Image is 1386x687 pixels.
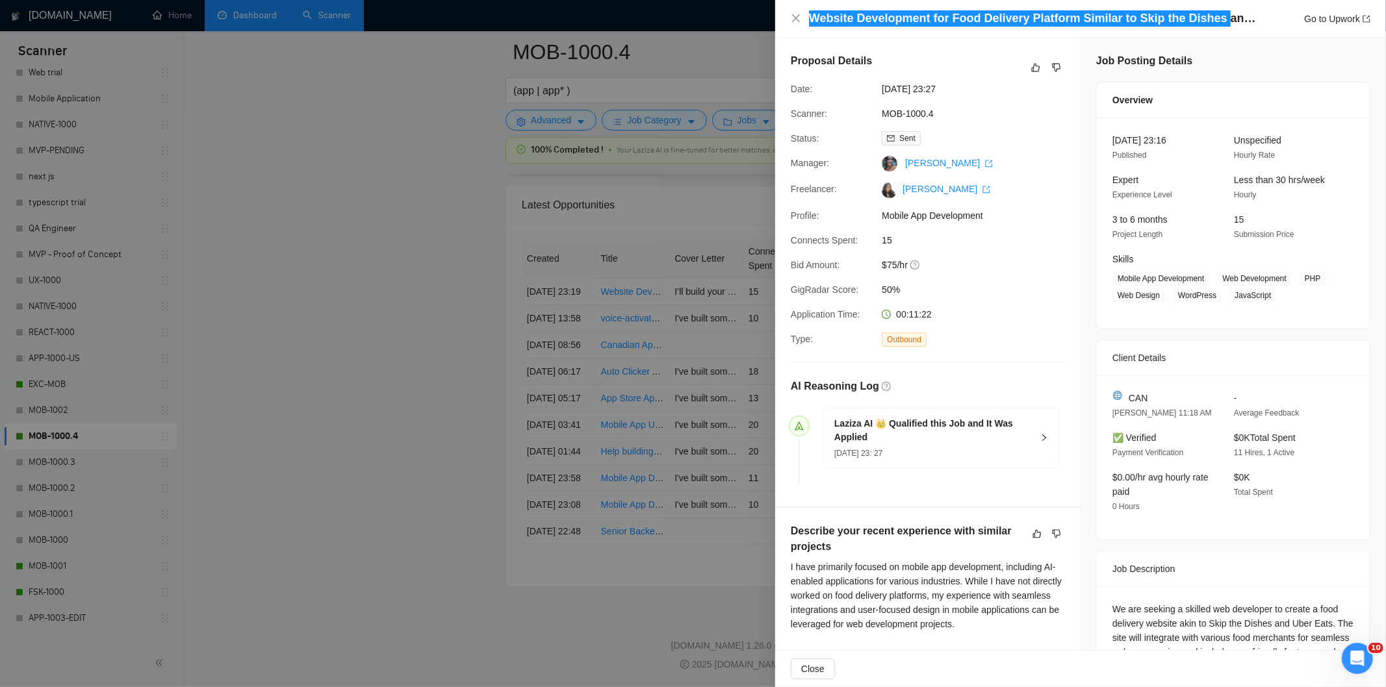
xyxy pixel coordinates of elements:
span: right [1040,434,1048,442]
span: Mobile App Development [882,208,1077,223]
span: 00:11:22 [896,309,932,319]
span: $0K [1234,472,1250,482]
span: Skills [1112,254,1134,264]
span: - [1234,393,1237,403]
span: Date: [791,84,812,94]
h4: Website Development for Food Delivery Platform Similar to Skip the Dishes and Uber Eats [809,10,1257,27]
img: 🌐 [1113,391,1122,400]
span: Unspecified [1234,135,1281,145]
h5: Proposal Details [791,53,872,69]
span: JavaScript [1229,288,1276,303]
button: like [1028,60,1044,75]
span: clock-circle [882,310,891,319]
span: Expert [1112,175,1138,185]
div: Client Details [1112,340,1354,375]
img: c1tVSLj7g2lWAUoP0SlF5Uc3sF-mX_5oUy1bpRwdjeJdaqr6fmgyBSaHQw-pkKnEHN [882,182,897,198]
span: 15 [1234,214,1244,225]
span: 0 Hours [1112,502,1140,511]
span: Profile: [791,210,819,221]
span: dislike [1052,529,1061,539]
span: export [982,186,990,194]
span: Application Time: [791,309,860,319]
span: send [795,421,804,431]
span: Sent [899,134,916,143]
span: Project Length [1112,230,1162,239]
span: Hourly [1234,190,1257,199]
span: [DATE] 23:16 [1112,135,1166,145]
span: Close [801,662,825,676]
h5: Job Posting Details [1096,53,1192,69]
span: Mobile App Development [1112,271,1209,286]
span: Total Spent [1234,488,1273,497]
span: Experience Level [1112,190,1172,199]
h5: AI Reasoning Log [791,379,879,394]
span: like [1031,62,1040,73]
span: export [1363,15,1370,23]
button: dislike [1049,60,1064,75]
a: [PERSON_NAME] export [905,158,993,168]
span: $75/hr [882,258,1077,272]
span: Manager: [791,158,829,168]
button: dislike [1049,526,1064,542]
iframe: Intercom live chat [1342,643,1373,674]
span: mail [887,134,895,142]
span: Bid Amount: [791,260,840,270]
span: Submission Price [1234,230,1294,239]
span: GigRadar Score: [791,284,858,295]
span: Overview [1112,93,1153,107]
span: Web Design [1112,288,1165,303]
div: I have primarily focused on mobile app development, including AI-enabled applications for various... [791,560,1064,631]
h5: Laziza AI 👑 Qualified this Job and It Was Applied [834,417,1033,444]
span: 15 [882,233,1077,247]
span: CAN [1129,391,1148,405]
span: Average Feedback [1234,408,1300,418]
span: [DATE] 23:27 [882,82,1077,96]
a: Go to Upworkexport [1304,14,1370,24]
span: PHP [1300,271,1326,286]
span: Published [1112,151,1147,160]
button: Close [791,658,835,679]
span: Web Development [1217,271,1292,286]
span: like [1033,529,1042,539]
span: Type: [791,334,813,344]
span: ✅ Verified [1112,432,1157,443]
span: [PERSON_NAME] 11:18 AM [1112,408,1212,418]
a: [PERSON_NAME] export [903,184,990,194]
span: [DATE] 23: 27 [834,449,882,458]
span: 3 to 6 months [1112,214,1168,225]
h5: Describe your recent experience with similar projects [791,523,1023,555]
span: $0.00/hr avg hourly rate paid [1112,472,1209,497]
span: question-circle [882,382,891,391]
span: dislike [1052,62,1061,73]
span: MOB-1000.4 [882,106,1077,121]
span: close [791,13,801,23]
span: Outbound [882,332,927,347]
span: Hourly Rate [1234,151,1275,160]
span: Freelancer: [791,184,837,194]
span: WordPress [1173,288,1222,303]
span: 50% [882,282,1077,297]
span: $0K Total Spent [1234,432,1296,443]
span: 10 [1368,643,1383,653]
button: Close [791,13,801,24]
div: Job Description [1112,551,1354,586]
span: export [985,160,993,168]
span: question-circle [910,260,921,270]
span: 11 Hires, 1 Active [1234,448,1294,457]
button: like [1029,526,1045,542]
span: Scanner: [791,108,827,119]
span: Connects Spent: [791,235,858,245]
span: Payment Verification [1112,448,1183,457]
span: Status: [791,133,819,144]
span: Less than 30 hrs/week [1234,175,1325,185]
